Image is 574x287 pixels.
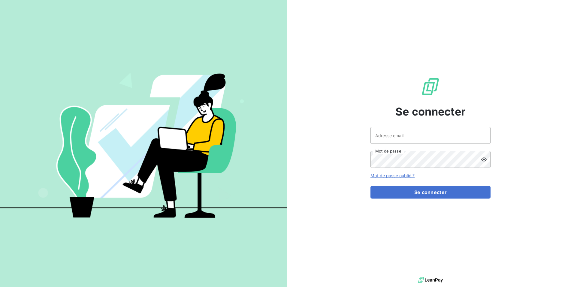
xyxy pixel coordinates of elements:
[370,127,491,144] input: placeholder
[421,77,440,96] img: Logo LeanPay
[418,276,443,285] img: logo
[370,173,415,178] a: Mot de passe oublié ?
[395,103,466,120] span: Se connecter
[370,186,491,199] button: Se connecter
